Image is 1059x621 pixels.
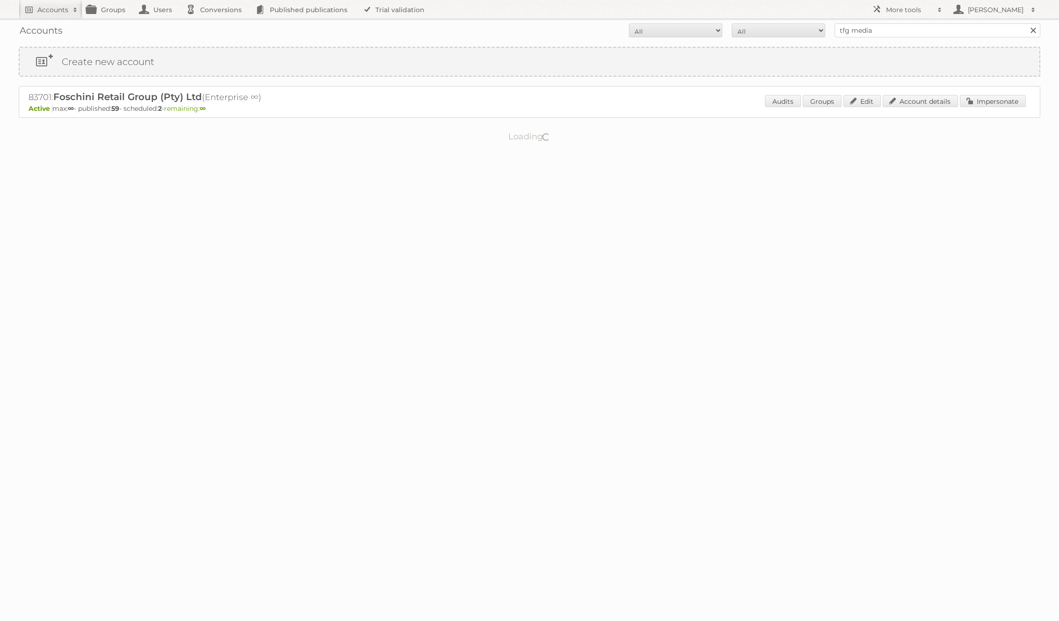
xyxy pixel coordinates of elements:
h2: Accounts [37,5,68,14]
span: Foschini Retail Group (Pty) Ltd [53,91,202,102]
a: Groups [803,95,842,107]
h2: More tools [886,5,933,14]
a: Audits [765,95,801,107]
h2: [PERSON_NAME] [965,5,1026,14]
p: max: - published: - scheduled: - [29,104,1030,113]
a: Impersonate [960,95,1026,107]
a: Account details [883,95,958,107]
a: Create new account [20,48,1039,76]
strong: 59 [111,104,119,113]
p: Loading [479,127,580,146]
span: remaining: [164,104,206,113]
span: Active [29,104,52,113]
strong: ∞ [200,104,206,113]
h2: 83701: (Enterprise ∞) [29,91,356,103]
strong: ∞ [68,104,74,113]
strong: 2 [158,104,162,113]
a: Edit [843,95,881,107]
